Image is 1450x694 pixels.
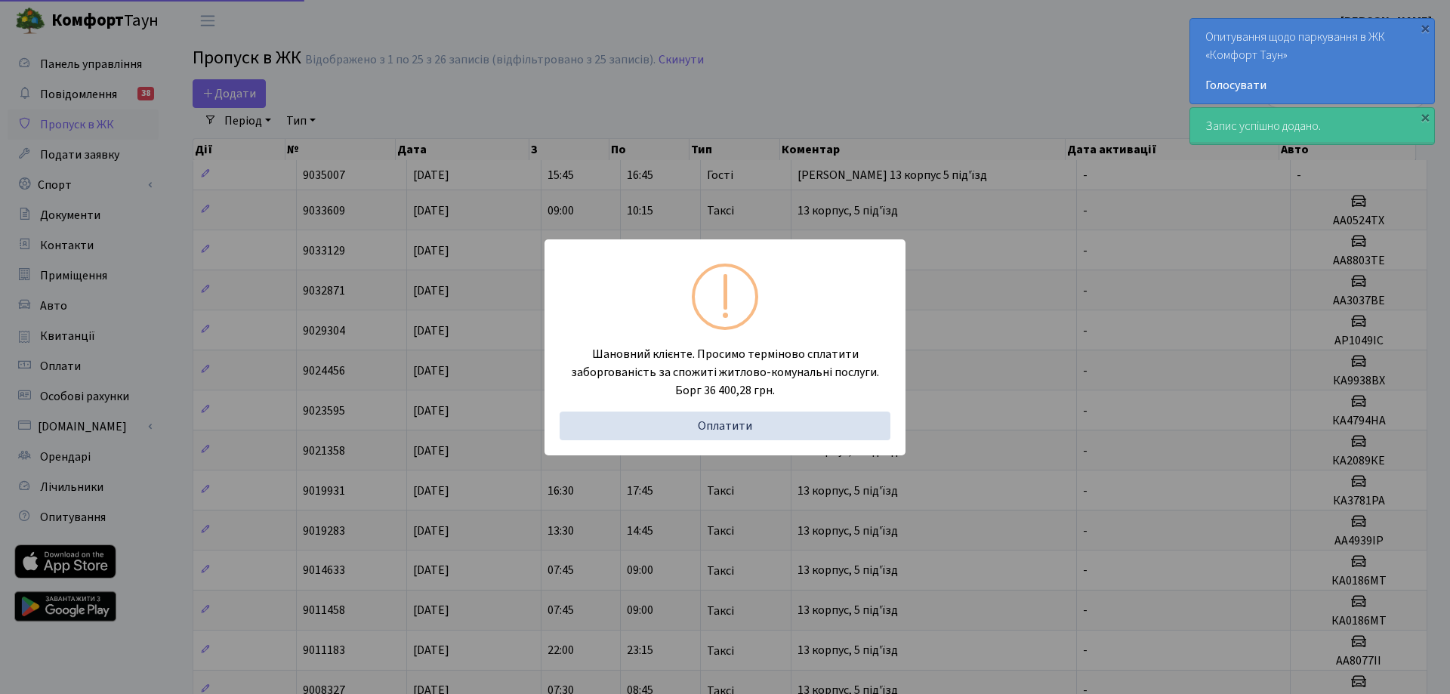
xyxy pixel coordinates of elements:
[560,412,890,440] a: Оплатити
[1190,19,1434,103] div: Опитування щодо паркування в ЖК «Комфорт Таун»
[560,345,890,440] div: Шановний клієнте. Просимо терміново сплатити заборгованість за спожиті житлово-комунальні послуги...
[1205,76,1419,94] a: Голосувати
[1418,20,1433,35] div: ×
[1418,109,1433,125] div: ×
[1190,108,1434,144] div: Запис успішно додано.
